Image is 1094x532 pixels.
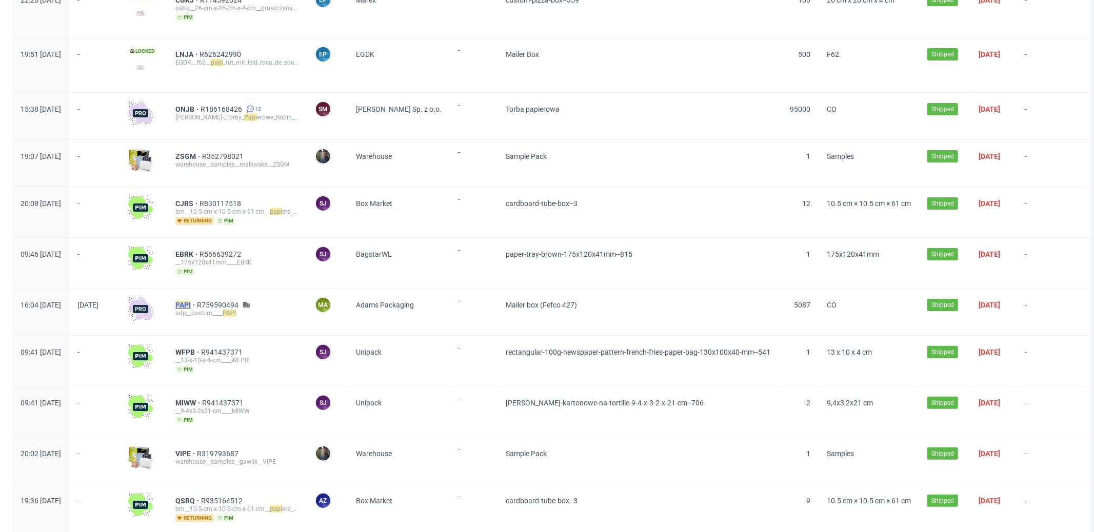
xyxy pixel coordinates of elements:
[827,199,911,208] span: 10.5 cm × 10.5 cm × 61 cm
[175,258,299,267] div: __175x120x41mm____EBRK
[21,50,61,58] span: 19:51 [DATE]
[77,152,112,174] span: -
[77,348,112,374] span: -
[806,348,810,356] span: 1
[931,105,954,114] span: Shipped
[506,301,577,309] span: Mailer box (Fefco 427)
[175,449,197,458] span: VIPE
[175,458,299,466] div: warehouse__samples__gawlik__VIPE
[128,493,153,517] img: wHgJFi1I6lmhQAAAABJRU5ErkJggg==
[458,395,489,424] span: -
[77,449,112,472] span: -
[316,396,330,410] figcaption: SJ
[200,50,243,58] a: R626242990
[827,399,873,407] span: 9,4x3,2x21 cm
[21,199,61,208] span: 20:08 [DATE]
[175,505,299,513] div: bm__10-5-cm-x-10-5-cm-x-61-cm__ ers_marbres_a_la_main__QSRQ
[175,416,195,424] span: pim
[931,199,954,208] span: Shipped
[77,250,112,276] span: -
[21,301,61,309] span: 16:04 [DATE]
[175,348,201,356] a: WFPB
[356,199,392,208] span: Box Market
[1025,449,1080,472] span: -
[175,497,201,505] span: QSRQ
[356,449,392,458] span: Warehouse
[175,356,299,364] div: __13-x-10-x-4-cm____WFPB
[77,301,98,309] span: [DATE]
[806,250,810,258] span: 1
[255,105,261,113] span: 12
[175,399,202,407] a: MIWW
[458,445,489,472] span: -
[175,514,214,522] span: returning
[979,152,1000,160] span: [DATE]
[175,309,299,317] div: adp__custom____
[128,47,157,55] span: Locked
[175,199,200,208] a: CJRS
[506,105,560,113] span: Torba papierowa
[827,105,837,113] span: CO
[802,199,810,208] span: 12
[458,101,489,127] span: -
[458,195,489,225] span: -
[356,152,392,160] span: Warehouse
[806,449,810,458] span: 1
[1025,199,1080,225] span: -
[201,105,244,113] a: R186168426
[202,152,246,160] span: R352798021
[356,301,414,309] span: Adams Packaging
[175,250,200,258] span: EBRK
[931,347,954,357] span: Shipped
[128,395,153,419] img: wHgJFi1I6lmhQAAAABJRU5ErkJggg==
[458,493,489,522] span: -
[77,50,112,79] span: -
[175,268,195,276] span: pim
[1025,250,1080,276] span: -
[506,399,704,407] span: [PERSON_NAME]-kartonowe-na-tortille-9-4-x-3-2-x-21-cm--706
[506,348,770,356] span: rectangular-100g-newspaper-pattern-french-fries-paper-bag-130x100x40-mm--541
[316,196,330,211] figcaption: SJ
[128,246,153,271] img: wHgJFi1I6lmhQAAAABJRU5ErkJggg==
[223,310,236,317] mark: PAPI
[979,250,1000,258] span: [DATE]
[316,494,330,508] figcaption: AZ
[175,13,195,22] span: pim
[211,59,223,66] mark: papi
[979,50,1000,58] span: [DATE]
[128,445,153,470] img: sample-icon.16e107be6ad460a3e330.png
[1025,152,1080,174] span: -
[827,497,911,505] span: 10.5 cm × 10.5 cm × 61 cm
[175,365,195,374] span: pim
[21,105,61,113] span: 15:38 [DATE]
[1025,301,1080,323] span: -
[458,46,489,79] span: -
[244,105,261,113] a: 12
[356,105,442,113] span: [PERSON_NAME] Sp. z o.o.
[128,344,153,369] img: wHgJFi1I6lmhQAAAABJRU5ErkJggg==
[458,148,489,174] span: -
[356,399,382,407] span: Unipack
[175,50,200,58] span: LNJA
[356,50,374,58] span: EGDK
[979,449,1000,458] span: [DATE]
[506,152,547,160] span: Sample Pack
[128,297,153,321] img: pro-icon.017ec5509f39f3e742e3.png
[201,348,245,356] a: R941437371
[21,152,61,160] span: 19:07 [DATE]
[979,497,1000,505] span: [DATE]
[175,301,191,309] mark: PAPI
[175,113,299,121] div: [PERSON_NAME]-_Torby_ erowe_Robin_Food__ONJB
[197,449,241,458] a: R319793687
[216,514,235,522] span: pim
[216,217,235,225] span: pim
[931,300,954,310] span: Shipped
[21,250,61,258] span: 09:46 [DATE]
[244,114,257,121] mark: Papi
[1025,348,1080,374] span: -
